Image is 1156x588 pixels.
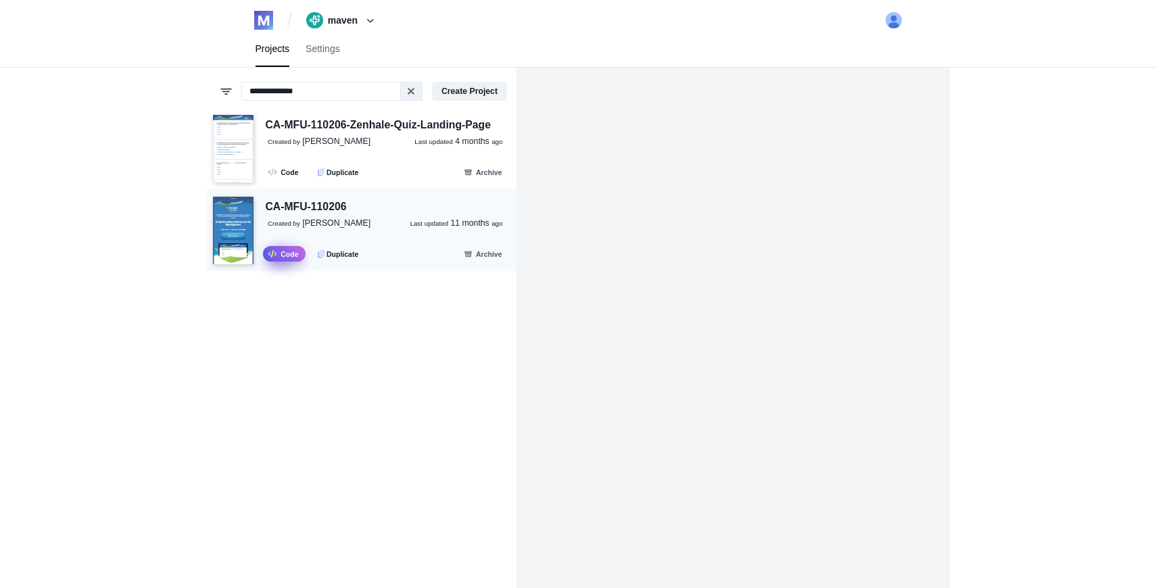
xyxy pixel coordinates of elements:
div: CA-MFU-110206-Zenhale-Quiz-Landing-Page [266,117,491,134]
span: [PERSON_NAME] [302,137,370,146]
button: Duplicate [310,164,366,180]
small: Last updated [414,138,453,145]
button: Create Project [432,82,507,101]
small: Created by [268,220,300,227]
div: CA-MFU-110206 [266,199,347,216]
a: Last updated 11 months ago [410,218,502,230]
a: Settings [297,31,348,67]
a: Code [263,164,306,180]
a: Last updated 4 months ago [414,136,502,148]
small: ago [491,220,502,227]
button: Archive [456,164,510,180]
span: / [287,9,292,31]
img: user avatar [886,12,902,29]
button: maven [302,9,383,31]
button: Archive [456,246,510,262]
button: Duplicate [310,246,366,262]
small: ago [491,138,502,145]
a: Code [263,246,306,262]
small: Last updated [410,220,448,227]
span: [PERSON_NAME] [302,218,370,228]
small: Created by [268,138,300,145]
img: logo [254,11,273,30]
a: Projects [247,31,298,67]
